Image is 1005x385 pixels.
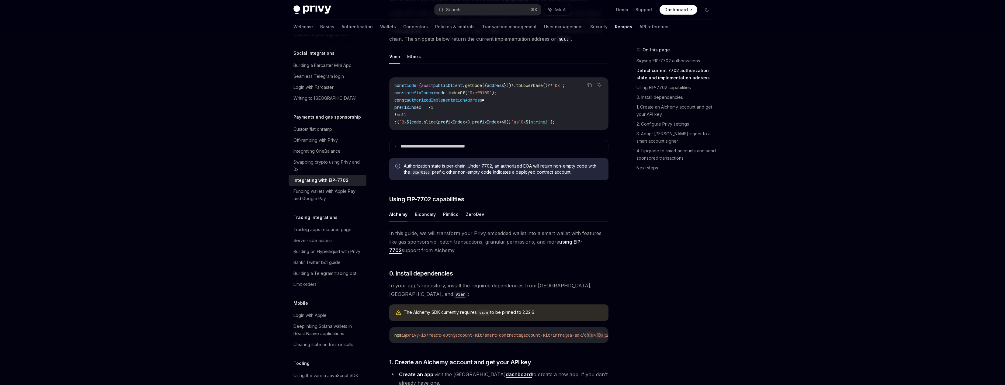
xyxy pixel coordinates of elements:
button: Copy the contents from the code block [586,331,594,339]
a: Authentication [341,19,373,34]
span: ; [562,83,565,88]
span: Authorization state is per-chain. Under 7702, an authorized EOA will return non-empty code with t... [404,163,602,175]
span: prefixIndex [407,90,433,95]
a: Integrating OneBalance [289,146,366,157]
a: Detect current 7702 authorization state and implementation address [636,66,717,83]
button: ZeroDev [466,207,484,221]
a: 0. Install dependencies [636,92,717,102]
div: The Alchemy SDK currently requires to be pinned to 2.22.6 [404,309,602,316]
span: ( [419,83,421,88]
a: Building a Telegram trading bot [289,268,366,279]
span: - [428,105,431,110]
span: `0x [518,119,526,125]
span: getCode [465,83,482,88]
a: Off-ramping with Privy [289,135,366,146]
span: `0x [399,119,407,125]
a: Clearing state on fresh installs [289,339,366,350]
a: using EIP-7702 [389,239,583,254]
span: ` [511,119,514,125]
span: . [421,119,424,125]
span: null [397,112,407,117]
span: 48 [501,119,506,125]
span: ⌘ K [531,7,537,12]
span: prefixIndex [472,119,499,125]
div: Login with Apple [293,312,327,319]
a: 1. Create an Alchemy account and get your API key [636,102,717,119]
button: Ethers [407,49,421,64]
button: Toggle dark mode [702,5,712,15]
h5: Payments and gas sponsorship [293,113,361,121]
span: ) [506,119,509,125]
span: In your app’s repository, install the required dependencies from [GEOGRAPHIC_DATA], [GEOGRAPHIC_D... [389,281,608,298]
span: Using EIP-7702 capabilities [389,195,464,203]
span: ); [550,119,555,125]
a: Integrating with EIP-7702 [289,175,366,186]
span: 0. Install dependencies [389,269,453,278]
span: 8 [467,119,470,125]
span: ( [465,90,467,95]
span: const [394,83,407,88]
a: API reference [639,19,668,34]
div: Writing to [GEOGRAPHIC_DATA] [293,95,357,102]
span: code [407,83,416,88]
a: Building a Farcaster Mini App [289,60,366,71]
code: viem [477,310,490,316]
button: Ask AI [595,81,603,89]
span: } [509,119,511,125]
div: Off-ramping with Privy [293,137,338,144]
a: Basics [320,19,334,34]
span: @privy-io/react-auth [404,332,453,338]
span: , [470,119,472,125]
div: Clearing state on fresh installs [293,341,353,348]
span: In this guide, we will transform your Privy embedded wallet into a smart wallet with features lik... [389,229,608,255]
span: } [545,119,548,125]
span: i [402,332,404,338]
a: viem [453,291,468,297]
span: ?? [548,83,553,88]
a: Transaction management [482,19,537,34]
span: toLowerCase [516,83,543,88]
span: indexOf [448,90,465,95]
code: null [556,36,571,43]
a: Seamless Telegram login [289,71,366,82]
span: }))?. [504,83,516,88]
div: Swapping crypto using Privy and 0x [293,158,363,173]
span: = [482,97,484,103]
a: Server-side access [289,235,366,246]
div: Trading apps resource page [293,226,352,233]
button: Copy the contents from the code block [586,81,594,89]
div: Seamless Telegram login [293,73,344,80]
div: Search... [446,6,463,13]
a: 3. Adapt [PERSON_NAME] signer to a smart account signer [636,129,717,146]
h5: Tooling [293,360,310,367]
a: Deeplinking Solana wallets in React Native applications [289,321,366,339]
a: Dashboard [660,5,697,15]
a: Writing to [GEOGRAPHIC_DATA] [289,93,366,104]
span: string [531,119,545,125]
span: Dashboard [664,7,688,13]
a: Connectors [403,19,428,34]
a: 2. Configure Privy settings [636,119,717,129]
span: '0xef0100' [467,90,492,95]
img: dark logo [293,5,331,14]
button: Viem [389,49,400,64]
a: Funding wallets with Apple Pay and Google Pay [289,186,366,204]
span: ( [436,119,438,125]
span: const [394,97,407,103]
span: as [514,119,518,125]
span: ${ [526,119,531,125]
span: await [421,83,433,88]
div: Integrating OneBalance [293,147,341,155]
span: const [394,90,407,95]
a: Support [636,7,652,13]
svg: Warning [395,310,401,316]
div: Server-side access [293,237,333,244]
a: Using EIP-7702 capabilities [636,83,717,92]
a: Demo [616,7,628,13]
a: 4. Upgrade to smart accounts and send sponsored transactions [636,146,717,163]
a: Next steps [636,163,717,173]
a: Limit orders [289,279,366,290]
button: Ask AI [595,331,603,339]
span: prefixIndex [394,105,421,110]
span: ); [492,90,497,95]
